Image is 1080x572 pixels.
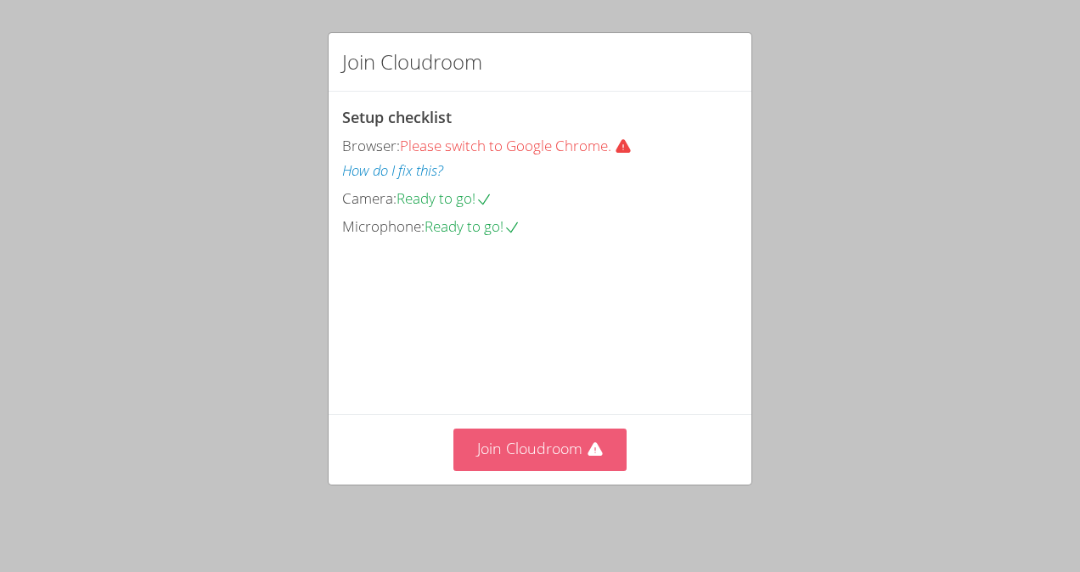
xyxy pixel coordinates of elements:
span: Ready to go! [397,188,492,208]
span: Camera: [342,188,397,208]
span: Please switch to Google Chrome. [400,136,638,155]
h2: Join Cloudroom [342,47,482,77]
span: Setup checklist [342,107,452,127]
span: Browser: [342,136,400,155]
span: Microphone: [342,216,425,236]
button: How do I fix this? [342,159,443,183]
button: Join Cloudroom [453,429,627,470]
span: Ready to go! [425,216,520,236]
